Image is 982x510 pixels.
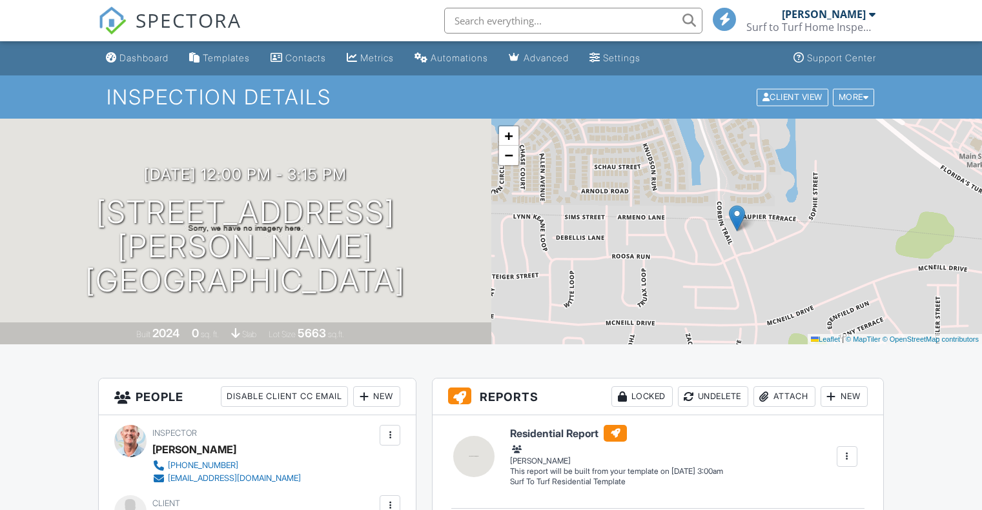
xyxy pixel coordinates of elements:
[184,46,255,70] a: Templates
[757,88,828,106] div: Client View
[98,6,127,35] img: The Best Home Inspection Software - Spectora
[328,329,344,339] span: sq.ft.
[811,335,840,343] a: Leaflet
[269,329,296,339] span: Lot Size
[119,52,169,63] div: Dashboard
[499,146,518,165] a: Zoom out
[136,6,241,34] span: SPECTORA
[99,378,416,415] h3: People
[265,46,331,70] a: Contacts
[144,166,347,183] h3: [DATE] 12:00 pm - 3:15 pm
[603,52,640,63] div: Settings
[107,86,875,108] h1: Inspection Details
[192,326,199,340] div: 0
[431,52,488,63] div: Automations
[168,460,238,471] div: [PHONE_NUMBER]
[510,425,723,442] h6: Residential Report
[729,205,745,231] img: Marker
[360,52,394,63] div: Metrics
[746,21,875,34] div: Surf to Turf Home Inspections
[152,326,179,340] div: 2024
[499,126,518,146] a: Zoom in
[342,46,399,70] a: Metrics
[788,46,881,70] a: Support Center
[782,8,866,21] div: [PERSON_NAME]
[298,326,326,340] div: 5663
[101,46,174,70] a: Dashboard
[524,52,569,63] div: Advanced
[353,386,400,407] div: New
[433,378,883,415] h3: Reports
[678,386,748,407] div: Undelete
[846,335,881,343] a: © MapTiler
[504,147,513,163] span: −
[152,428,197,438] span: Inspector
[510,443,723,466] div: [PERSON_NAME]
[842,335,844,343] span: |
[285,52,326,63] div: Contacts
[821,386,868,407] div: New
[510,466,723,476] div: This report will be built from your template on [DATE] 3:00am
[152,459,301,472] a: [PHONE_NUMBER]
[444,8,702,34] input: Search everything...
[152,440,236,459] div: [PERSON_NAME]
[409,46,493,70] a: Automations (Basic)
[833,88,875,106] div: More
[753,386,815,407] div: Attach
[203,52,250,63] div: Templates
[584,46,646,70] a: Settings
[504,128,513,144] span: +
[221,386,348,407] div: Disable Client CC Email
[201,329,219,339] span: sq. ft.
[152,498,180,508] span: Client
[504,46,574,70] a: Advanced
[807,52,876,63] div: Support Center
[611,386,673,407] div: Locked
[98,17,241,44] a: SPECTORA
[168,473,301,484] div: [EMAIL_ADDRESS][DOMAIN_NAME]
[242,329,256,339] span: slab
[136,329,150,339] span: Built
[21,195,471,297] h1: [STREET_ADDRESS][PERSON_NAME] [GEOGRAPHIC_DATA]
[510,476,723,487] div: Surf To Turf Residential Template
[152,472,301,485] a: [EMAIL_ADDRESS][DOMAIN_NAME]
[883,335,979,343] a: © OpenStreetMap contributors
[755,92,832,101] a: Client View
